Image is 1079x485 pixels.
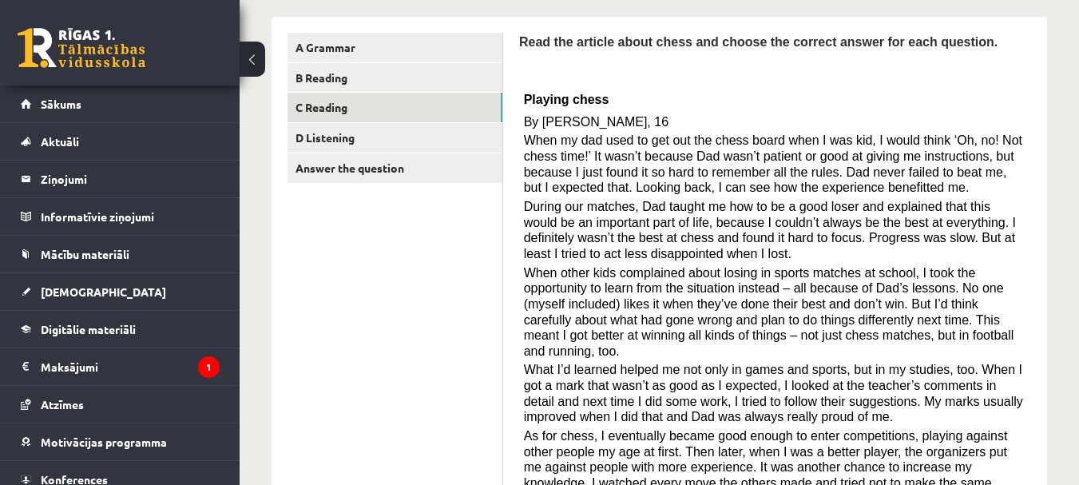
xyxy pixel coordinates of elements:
span: [DEMOGRAPHIC_DATA] [41,284,166,299]
a: [DEMOGRAPHIC_DATA] [21,273,220,310]
legend: Maksājumi [41,348,220,385]
span: Atzīmes [41,397,84,411]
a: Rīgas 1. Tālmācības vidusskola [18,28,145,68]
a: Answer the question [288,153,502,183]
a: Atzīmes [21,386,220,423]
a: B Reading [288,63,502,93]
a: Maksājumi1 [21,348,220,385]
a: Mācību materiāli [21,236,220,272]
span: Aktuāli [41,134,79,149]
a: Ziņojumi [21,161,220,197]
legend: Informatīvie ziņojumi [41,198,220,235]
span: What I’d learned helped me not only in games and sports, but in my studies, too. When I got a mar... [524,363,1023,423]
a: Sākums [21,85,220,122]
span: Motivācijas programma [41,435,167,449]
a: Informatīvie ziņojumi [21,198,220,235]
span: Digitālie materiāli [41,322,136,336]
span: Read the article about chess and choose the correct answer for each question. [519,35,998,49]
span: During our matches, Dad taught me how to be a good loser and explained that this would be an impo... [524,200,1016,260]
span: By [PERSON_NAME], 16 [524,115,668,129]
a: Aktuāli [21,123,220,160]
a: C Reading [288,93,502,122]
a: Motivācijas programma [21,423,220,460]
a: Digitālie materiāli [21,311,220,348]
a: A Grammar [288,33,502,62]
legend: Ziņojumi [41,161,220,197]
span: Playing chess [524,93,609,106]
span: Sākums [41,97,81,111]
span: Mācību materiāli [41,247,129,261]
i: 1 [198,356,220,378]
a: D Listening [288,123,502,153]
span: When other kids complained about losing in sports matches at school, I took the opportunity to le... [524,266,1014,358]
span: When my dad used to get out the chess board when I was kid, I would think ‘Oh, no! Not chess time... [524,133,1022,194]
